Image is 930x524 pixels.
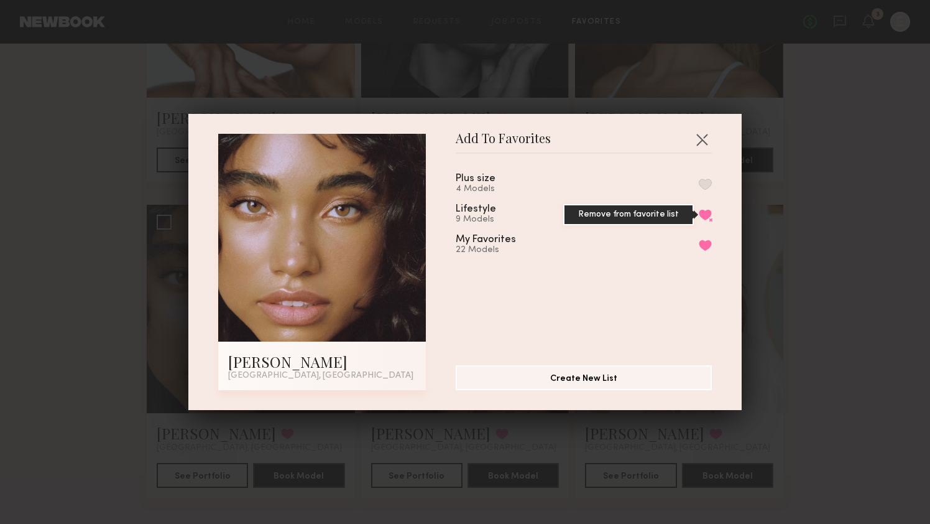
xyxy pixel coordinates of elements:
[699,209,712,220] button: Remove from favorite list
[456,365,712,390] button: Create New List
[456,204,496,215] div: Lifestyle
[228,372,416,380] div: [GEOGRAPHIC_DATA], [GEOGRAPHIC_DATA]
[456,235,516,245] div: My Favorites
[456,245,546,255] div: 22 Models
[456,174,495,184] div: Plus size
[456,134,551,152] span: Add To Favorites
[456,184,525,194] div: 4 Models
[692,129,712,149] button: Close
[228,352,416,372] div: [PERSON_NAME]
[456,215,526,225] div: 9 Models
